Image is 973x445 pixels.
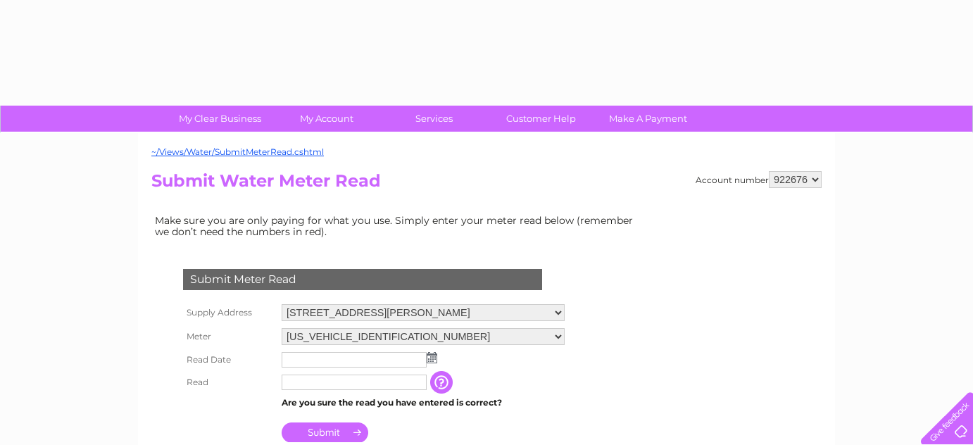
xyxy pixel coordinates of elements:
a: Customer Help [483,106,599,132]
td: Make sure you are only paying for what you use. Simply enter your meter read below (remember we d... [151,211,644,241]
a: Services [376,106,492,132]
img: ... [427,352,437,363]
a: ~/Views/Water/SubmitMeterRead.cshtml [151,146,324,157]
a: My Account [269,106,385,132]
td: Are you sure the read you have entered is correct? [278,394,568,412]
th: Read [180,371,278,394]
th: Supply Address [180,301,278,325]
a: Make A Payment [590,106,706,132]
h2: Submit Water Meter Read [151,171,822,198]
a: My Clear Business [162,106,278,132]
th: Read Date [180,349,278,371]
th: Meter [180,325,278,349]
input: Information [430,371,456,394]
div: Account number [696,171,822,188]
input: Submit [282,422,368,442]
div: Submit Meter Read [183,269,542,290]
